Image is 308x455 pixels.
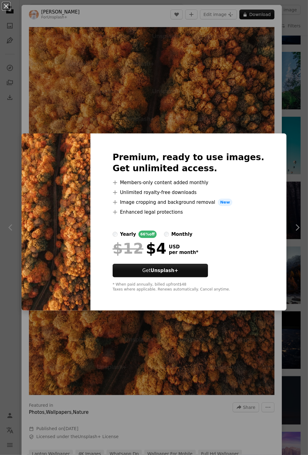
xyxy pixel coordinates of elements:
[169,244,198,250] span: USD
[22,133,90,311] img: premium_photo-1668633086435-a16be494a922
[113,152,264,174] h2: Premium, ready to use images. Get unlimited access.
[113,232,118,237] input: yearly66%off
[138,231,157,238] div: 66% off
[171,231,193,238] div: monthly
[113,282,264,292] div: * When paid annually, billed upfront $48 Taxes where applicable. Renews automatically. Cancel any...
[113,208,264,216] li: Enhanced legal protections
[113,264,208,277] button: GetUnsplash+
[113,189,264,196] li: Unlimited royalty-free downloads
[113,240,143,256] span: $12
[113,240,166,256] div: $4
[113,179,264,186] li: Members-only content added monthly
[113,199,264,206] li: Image cropping and background removal
[120,231,136,238] div: yearly
[150,268,178,273] strong: Unsplash+
[169,250,198,255] span: per month *
[218,199,233,206] span: New
[164,232,169,237] input: monthly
